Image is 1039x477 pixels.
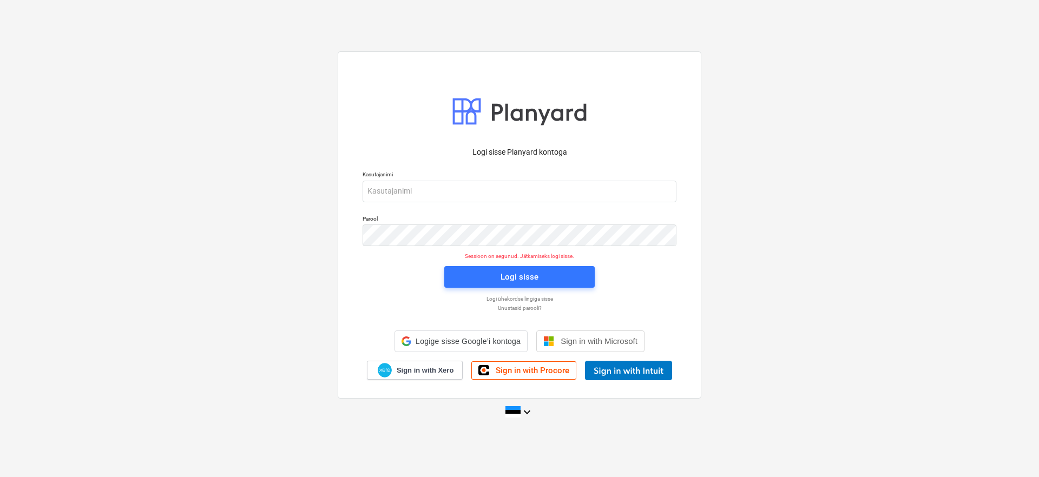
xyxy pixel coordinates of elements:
[444,266,595,288] button: Logi sisse
[378,363,392,377] img: Xero logo
[471,361,576,380] a: Sign in with Procore
[496,366,569,375] span: Sign in with Procore
[363,215,676,224] p: Parool
[356,253,683,260] p: Sessioon on aegunud. Jätkamiseks logi sisse.
[367,361,463,380] a: Sign in with Xero
[561,336,637,346] span: Sign in with Microsoft
[363,147,676,158] p: Logi sisse Planyard kontoga
[543,336,554,347] img: Microsoft logo
[394,330,528,352] div: Logige sisse Google’i kontoga
[363,181,676,202] input: Kasutajanimi
[357,304,682,312] a: Unustasid parooli?
[397,366,453,375] span: Sign in with Xero
[363,171,676,180] p: Kasutajanimi
[521,406,534,419] i: keyboard_arrow_down
[357,295,682,302] a: Logi ühekordse lingiga sisse
[416,337,521,346] span: Logige sisse Google’i kontoga
[501,270,538,284] div: Logi sisse
[985,425,1039,477] iframe: Chat Widget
